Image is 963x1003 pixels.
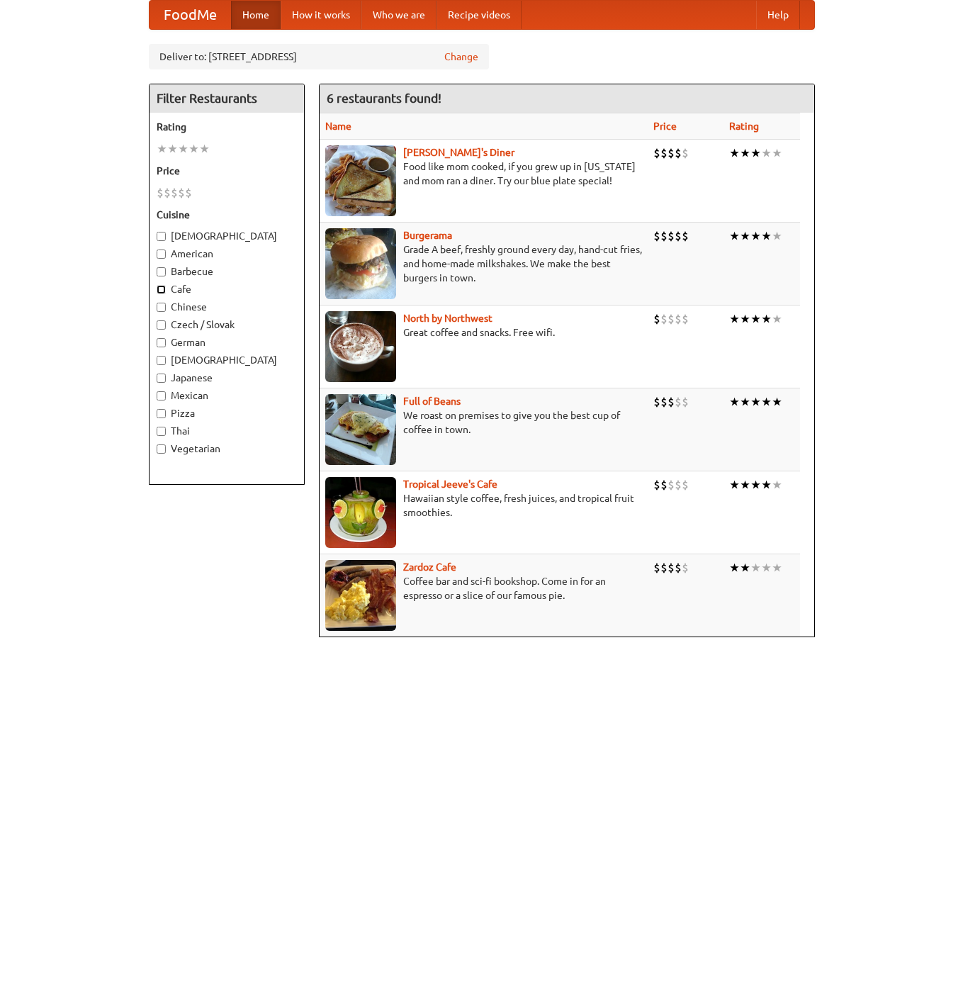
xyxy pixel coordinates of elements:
[740,477,750,493] li: ★
[740,394,750,410] li: ★
[729,394,740,410] li: ★
[729,121,759,132] a: Rating
[675,311,682,327] li: $
[675,228,682,244] li: $
[325,325,642,340] p: Great coffee and snacks. Free wifi.
[668,394,675,410] li: $
[157,282,297,296] label: Cafe
[668,228,675,244] li: $
[761,228,772,244] li: ★
[403,561,456,573] a: Zardoz Cafe
[772,394,782,410] li: ★
[750,228,761,244] li: ★
[157,232,166,241] input: [DEMOGRAPHIC_DATA]
[403,478,497,490] a: Tropical Jeeve's Cafe
[660,145,668,161] li: $
[761,394,772,410] li: ★
[157,406,297,420] label: Pizza
[653,228,660,244] li: $
[756,1,800,29] a: Help
[675,477,682,493] li: $
[199,141,210,157] li: ★
[325,121,351,132] a: Name
[157,300,297,314] label: Chinese
[171,185,178,201] li: $
[157,388,297,403] label: Mexican
[750,394,761,410] li: ★
[660,560,668,576] li: $
[188,141,199,157] li: ★
[164,185,171,201] li: $
[740,560,750,576] li: ★
[157,353,297,367] label: [DEMOGRAPHIC_DATA]
[403,230,452,241] a: Burgerama
[653,145,660,161] li: $
[157,303,166,312] input: Chinese
[157,185,164,201] li: $
[729,477,740,493] li: ★
[157,442,297,456] label: Vegetarian
[157,120,297,134] h5: Rating
[729,311,740,327] li: ★
[740,228,750,244] li: ★
[157,356,166,365] input: [DEMOGRAPHIC_DATA]
[361,1,437,29] a: Who we are
[761,311,772,327] li: ★
[675,560,682,576] li: $
[653,311,660,327] li: $
[325,491,642,520] p: Hawaiian style coffee, fresh juices, and tropical fruit smoothies.
[157,164,297,178] h5: Price
[761,477,772,493] li: ★
[772,560,782,576] li: ★
[444,50,478,64] a: Change
[157,141,167,157] li: ★
[403,147,514,158] a: [PERSON_NAME]'s Diner
[675,394,682,410] li: $
[157,247,297,261] label: American
[761,145,772,161] li: ★
[325,242,642,285] p: Grade A beef, freshly ground every day, hand-cut fries, and home-made milkshakes. We make the bes...
[653,121,677,132] a: Price
[178,141,188,157] li: ★
[157,264,297,279] label: Barbecue
[325,394,396,465] img: beans.jpg
[403,396,461,407] a: Full of Beans
[325,560,396,631] img: zardoz.jpg
[729,145,740,161] li: ★
[750,560,761,576] li: ★
[653,394,660,410] li: $
[157,409,166,418] input: Pizza
[660,311,668,327] li: $
[281,1,361,29] a: How it works
[403,313,492,324] a: North by Northwest
[157,374,166,383] input: Japanese
[157,335,297,349] label: German
[668,311,675,327] li: $
[325,145,396,216] img: sallys.jpg
[325,477,396,548] img: jeeves.jpg
[178,185,185,201] li: $
[150,1,231,29] a: FoodMe
[325,228,396,299] img: burgerama.jpg
[327,91,441,105] ng-pluralize: 6 restaurants found!
[682,560,689,576] li: $
[668,145,675,161] li: $
[653,477,660,493] li: $
[157,338,166,347] input: German
[157,229,297,243] label: [DEMOGRAPHIC_DATA]
[740,311,750,327] li: ★
[157,267,166,276] input: Barbecue
[750,477,761,493] li: ★
[325,159,642,188] p: Food like mom cooked, if you grew up in [US_STATE] and mom ran a diner. Try our blue plate special!
[157,250,166,259] input: American
[157,285,166,294] input: Cafe
[675,145,682,161] li: $
[325,574,642,603] p: Coffee bar and sci-fi bookshop. Come in for an espresso or a slice of our famous pie.
[157,208,297,222] h5: Cuisine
